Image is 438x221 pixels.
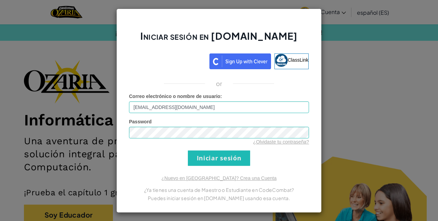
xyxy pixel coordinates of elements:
p: ¿Ya tienes una cuenta de Maestro o Estudiante en CodeCombat? [129,186,309,194]
p: Puedes iniciar sesión en [DOMAIN_NAME] usando esa cuenta. [129,194,309,202]
span: Password [129,119,152,124]
p: or [216,79,222,88]
img: clever_sso_button@2x.png [209,53,271,69]
iframe: Botón Iniciar sesión con Google [126,53,209,68]
a: ¿Nuevo en [GEOGRAPHIC_DATA]? Crea una Cuenta [162,175,276,181]
label: : [129,93,222,100]
span: ClassLink [288,57,309,62]
span: Correo electrónico o nombre de usuario [129,94,220,99]
img: classlink-logo-small.png [275,54,288,67]
input: Iniciar sesión [188,150,250,166]
a: Iniciar sesión con Google. Se abre en una nueva pestaña. [129,53,206,69]
h2: Iniciar sesión en [DOMAIN_NAME] [129,29,309,49]
a: ¿Olvidaste tu contraseña? [253,139,309,145]
div: Iniciar sesión con Google. Se abre en una nueva pestaña. [129,53,206,68]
